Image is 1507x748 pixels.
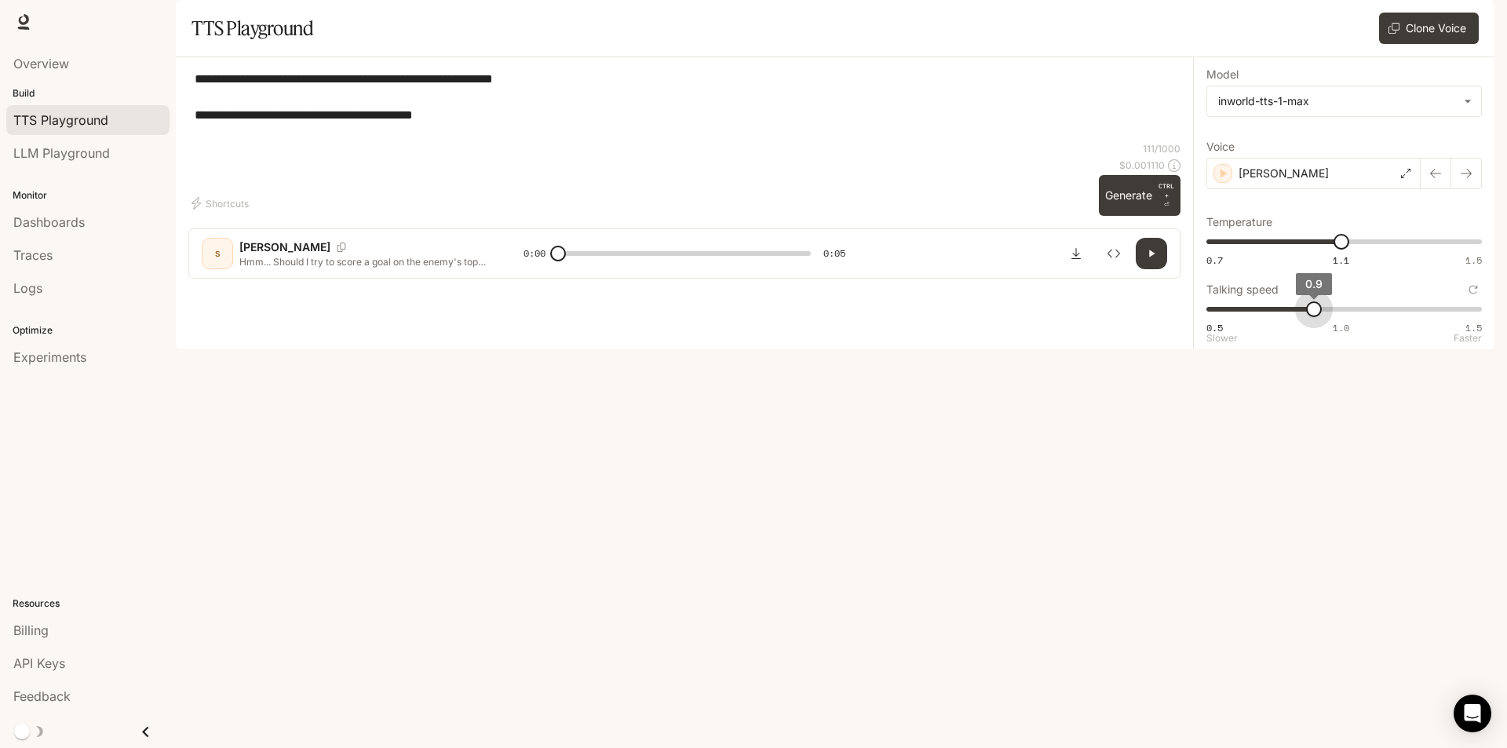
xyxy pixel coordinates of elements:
span: 0.9 [1305,277,1323,290]
span: 0.7 [1206,254,1223,267]
p: Voice [1206,141,1235,152]
div: S [205,241,230,266]
p: CTRL + [1159,181,1174,200]
p: Model [1206,69,1239,80]
span: 1.1 [1333,254,1349,267]
p: [PERSON_NAME] [1239,166,1329,181]
p: 111 / 1000 [1143,142,1180,155]
p: ⏎ [1159,181,1174,210]
div: Open Intercom Messenger [1454,695,1491,732]
div: inworld-tts-1-max [1207,86,1481,116]
p: Faster [1454,334,1482,343]
button: Download audio [1060,238,1092,269]
h1: TTS Playground [192,13,313,44]
p: Talking speed [1206,284,1279,295]
button: Shortcuts [188,191,255,216]
p: $ 0.001110 [1119,159,1165,172]
span: 0:05 [823,246,845,261]
button: Clone Voice [1379,13,1479,44]
p: [PERSON_NAME] [239,239,330,255]
button: GenerateCTRL +⏎ [1099,175,1180,216]
span: 0:00 [524,246,546,261]
span: 1.5 [1465,321,1482,334]
span: 1.0 [1333,321,1349,334]
p: Hmm... Should I try to score a goal on the enemy's top area? Nevermind, [PERSON_NAME]'s watching ... [239,255,486,268]
span: 0.5 [1206,321,1223,334]
button: Inspect [1098,238,1129,269]
p: Temperature [1206,217,1272,228]
button: Copy Voice ID [330,243,352,252]
div: inworld-tts-1-max [1218,93,1456,109]
button: Reset to default [1465,281,1482,298]
span: 1.5 [1465,254,1482,267]
p: Slower [1206,334,1238,343]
